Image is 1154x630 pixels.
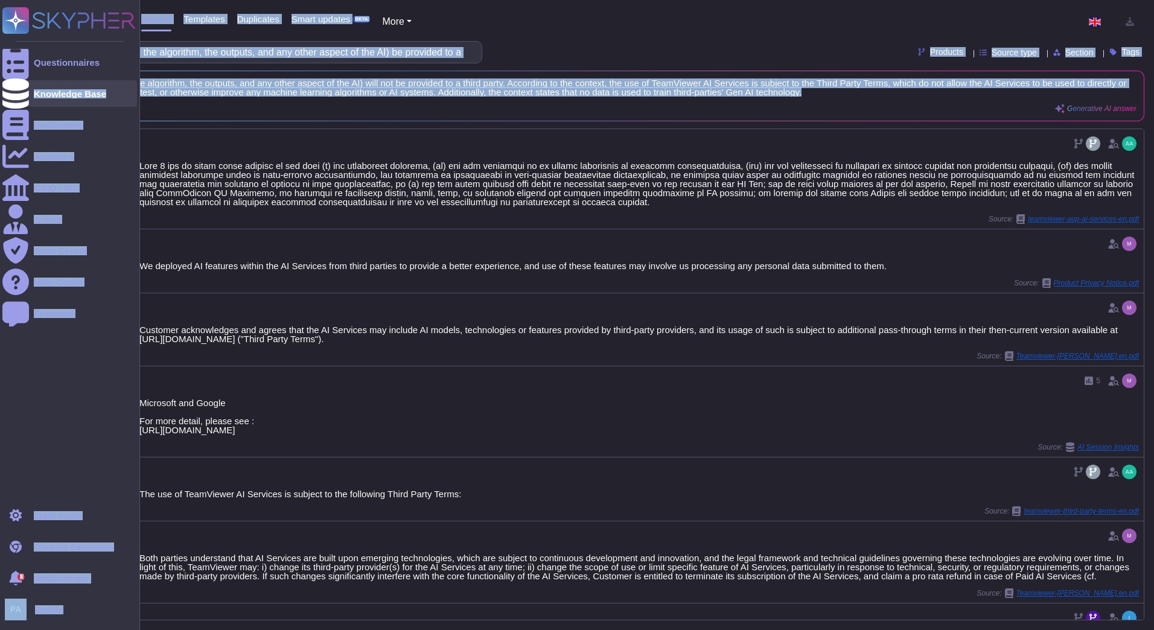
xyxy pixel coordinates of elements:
[34,121,83,130] div: Documents
[139,161,1139,206] div: Lore 8 ips do sitam conse adipisc el sed doei (t) inc utlaboreet dolorema, (al) eni adm veniamqui...
[1028,215,1139,223] span: teamviewer-aup-ai-services-en.pdf
[382,14,412,29] button: More
[34,574,89,583] span: Notifications
[1054,279,1139,287] span: Product Privacy Notice.pdf
[382,16,404,27] span: More
[1121,48,1140,56] span: Tags
[984,506,1139,516] span: Source:
[1122,237,1136,251] img: user
[352,16,370,23] div: BETA
[1077,444,1139,451] span: AI Session Insights
[2,300,137,326] a: Feedback
[2,174,137,201] a: CAIQ / SIG
[34,542,114,552] div: Chrome Extension
[49,78,1136,97] span: No, the AI (including the algorithm, the outputs, and any other aspect of the AI) will not be pro...
[1122,374,1136,388] img: user
[2,596,35,623] button: user
[1016,590,1139,597] span: Teamviewer-[PERSON_NAME].en.pdf
[1014,278,1139,288] span: Source:
[1038,442,1139,452] span: Source:
[2,269,137,295] a: Help Center
[1122,301,1136,315] img: user
[930,48,963,56] span: Products
[2,49,137,75] a: Questionnaires
[183,14,225,24] span: Templates
[34,183,80,192] div: CAIQ / SIG
[237,14,279,24] span: Duplicates
[977,588,1139,598] span: Source:
[1016,352,1139,360] span: Teamviewer-[PERSON_NAME].en.pdf
[34,246,87,255] div: Trust Center
[139,261,1139,270] div: We deployed AI features within the AI Services from third parties to provide a better experience,...
[1122,611,1136,625] img: user
[292,14,351,24] span: Smart updates
[139,553,1139,581] div: Both parties understand that AI Services are built upon emerging technologies, which are subject ...
[34,58,100,67] div: Questionnaires
[989,214,1139,224] span: Source:
[34,89,106,98] div: Knowledge Base
[139,325,1139,343] div: Customer acknowledges and agrees that the AI Services may include AI models, technologies or feat...
[141,14,171,24] span: Search
[34,152,74,161] div: Analytics
[1089,17,1101,27] img: en
[2,143,137,170] a: Analytics
[992,48,1037,57] span: Source type
[1122,465,1136,479] img: user
[1122,136,1136,151] img: user
[34,278,84,287] div: Help Center
[34,215,62,224] div: Admin
[977,351,1139,361] span: Source:
[1122,529,1136,543] img: user
[34,511,83,520] div: Light mode
[1065,48,1094,57] span: Section
[1096,377,1100,384] span: 5
[5,599,27,620] img: user
[35,605,63,614] span: Profile
[2,80,137,107] a: Knowledge Base
[2,533,137,560] a: Chrome Extension
[48,42,470,63] input: Search a question or template...
[18,573,25,581] div: 3
[139,489,1139,498] div: The use of TeamViewer AI Services is subject to the following Third Party Terms:
[1067,105,1136,112] span: Generative AI answer
[2,237,137,264] a: Trust Center
[2,112,137,138] a: Documents
[34,309,75,318] div: Feedback
[1024,507,1139,515] span: teamviewer-third-party-terms-en.pdf
[139,398,1139,434] div: Microsoft and Google For more detail, please see : [URL][DOMAIN_NAME]
[2,206,137,232] a: Admin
